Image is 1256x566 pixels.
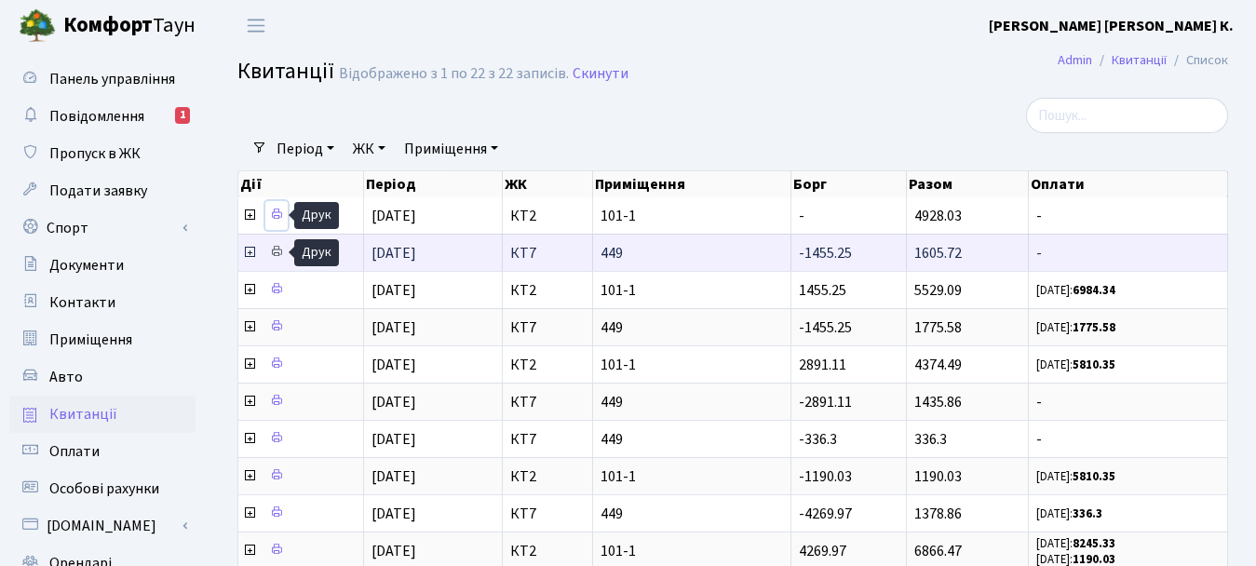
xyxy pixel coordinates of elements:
span: 2891.11 [799,355,846,375]
b: Комфорт [63,10,153,40]
span: 449 [601,246,783,261]
span: [DATE] [371,466,416,487]
a: Приміщення [397,133,506,165]
b: 1775.58 [1073,319,1115,336]
nav: breadcrumb [1030,41,1256,80]
span: Документи [49,255,124,276]
span: Особові рахунки [49,478,159,499]
a: Пропуск в ЖК [9,135,196,172]
span: [DATE] [371,541,416,561]
span: 4374.49 [914,355,962,375]
th: Разом [907,171,1029,197]
a: Повідомлення1 [9,98,196,135]
span: 6866.47 [914,541,962,561]
a: Скинути [573,65,628,83]
b: [PERSON_NAME] [PERSON_NAME] К. [989,16,1234,36]
span: КТ2 [510,283,585,298]
small: [DATE]: [1036,282,1115,299]
span: КТ7 [510,395,585,410]
span: - [1036,209,1220,223]
span: 101-1 [601,283,783,298]
a: Подати заявку [9,172,196,209]
span: - [1036,246,1220,261]
span: 101-1 [601,544,783,559]
span: [DATE] [371,355,416,375]
a: Контакти [9,284,196,321]
img: logo.png [19,7,56,45]
a: Квитанції [9,396,196,433]
small: [DATE]: [1036,468,1115,485]
span: 1775.58 [914,317,962,338]
span: -1455.25 [799,243,852,263]
span: 1605.72 [914,243,962,263]
span: Подати заявку [49,181,147,201]
b: 5810.35 [1073,357,1115,373]
span: Оплати [49,441,100,462]
span: 449 [601,395,783,410]
span: 101-1 [601,469,783,484]
a: Панель управління [9,61,196,98]
th: Борг [791,171,907,197]
span: [DATE] [371,243,416,263]
th: Приміщення [593,171,791,197]
b: 6984.34 [1073,282,1115,299]
span: 336.3 [914,429,947,450]
a: [DOMAIN_NAME] [9,507,196,545]
span: [DATE] [371,392,416,412]
a: Період [269,133,342,165]
li: Список [1167,50,1228,71]
span: 1455.25 [799,280,846,301]
b: 336.3 [1073,505,1102,522]
span: 1190.03 [914,466,962,487]
span: Пропуск в ЖК [49,143,141,164]
a: Квитанції [1112,50,1167,70]
span: КТ2 [510,469,585,484]
span: 101-1 [601,209,783,223]
span: 1435.86 [914,392,962,412]
span: Квитанції [237,55,334,88]
span: [DATE] [371,317,416,338]
span: Приміщення [49,330,132,350]
small: [DATE]: [1036,535,1115,552]
span: 449 [601,506,783,521]
span: [DATE] [371,280,416,301]
a: Приміщення [9,321,196,358]
span: [DATE] [371,504,416,524]
span: КТ2 [510,544,585,559]
div: 1 [175,107,190,124]
span: - [1036,395,1220,410]
th: Оплати [1029,171,1228,197]
a: Документи [9,247,196,284]
span: 5529.09 [914,280,962,301]
button: Переключити навігацію [233,10,279,41]
span: КТ2 [510,209,585,223]
span: КТ7 [510,320,585,335]
div: Відображено з 1 по 22 з 22 записів. [339,65,569,83]
span: Повідомлення [49,106,144,127]
span: -2891.11 [799,392,852,412]
a: Авто [9,358,196,396]
span: Таун [63,10,196,42]
div: Друк [294,202,339,229]
span: 1378.86 [914,504,962,524]
span: КТ2 [510,357,585,372]
div: Друк [294,239,339,266]
span: 4269.97 [799,541,846,561]
a: Особові рахунки [9,470,196,507]
span: -4269.97 [799,504,852,524]
th: Період [364,171,503,197]
span: Квитанції [49,404,117,424]
span: - [1036,432,1220,447]
span: - [799,206,804,226]
a: [PERSON_NAME] [PERSON_NAME] К. [989,15,1234,37]
a: Спорт [9,209,196,247]
span: -1190.03 [799,466,852,487]
a: Оплати [9,433,196,470]
span: КТ7 [510,246,585,261]
small: [DATE]: [1036,319,1115,336]
span: [DATE] [371,206,416,226]
b: 8245.33 [1073,535,1115,552]
a: Admin [1058,50,1092,70]
input: Пошук... [1026,98,1228,133]
th: ЖК [503,171,593,197]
